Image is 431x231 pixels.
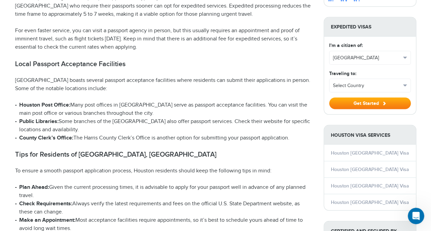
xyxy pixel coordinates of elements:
label: Traveling to: [329,70,356,77]
iframe: Intercom live chat [408,208,424,224]
button: [GEOGRAPHIC_DATA] [330,51,410,64]
p: To ensure a smooth passport application process, Houston residents should keep the following tips... [15,167,313,175]
h2: Local Passport Acceptance Facilities [15,60,313,68]
label: I'm a citizen of: [329,42,363,49]
strong: Public Libraries: [19,118,59,124]
a: Houston [GEOGRAPHIC_DATA] Visa [331,150,409,156]
button: Select Country [330,79,410,92]
a: Houston [GEOGRAPHIC_DATA] Visa [331,183,409,189]
li: Always verify the latest requirements and fees on the official U.S. State Department website, as ... [15,199,313,216]
li: Given the current processing times, it is advisable to apply for your passport well in advance of... [15,183,313,199]
h2: Tips for Residents of [GEOGRAPHIC_DATA], [GEOGRAPHIC_DATA] [15,150,313,158]
button: Get Started [329,97,411,109]
p: For even faster service, you can visit a passport agency in person, but this usually requires an ... [15,27,313,51]
strong: Expedited Visas [324,17,416,37]
span: [GEOGRAPHIC_DATA] [333,54,401,61]
strong: Houston Post Office: [19,101,70,108]
strong: Make an Appointment: [19,217,75,223]
p: [GEOGRAPHIC_DATA] boasts several passport acceptance facilities where residents can submit their ... [15,76,313,93]
li: Some branches of the [GEOGRAPHIC_DATA] also offer passport services. Check their website for spec... [15,117,313,134]
li: Many post offices in [GEOGRAPHIC_DATA] serve as passport acceptance facilities. You can visit the... [15,101,313,117]
strong: Plan Ahead: [19,184,49,190]
a: Houston [GEOGRAPHIC_DATA] Visa [331,166,409,172]
strong: County Clerk’s Office: [19,134,73,141]
strong: Check Requirements: [19,200,72,207]
strong: Houston Visa Services [324,125,416,145]
a: Houston [GEOGRAPHIC_DATA] Visa [331,199,409,205]
li: The Harris County Clerk’s Office is another option for submitting your passport application. [15,134,313,142]
span: Select Country [333,82,401,89]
